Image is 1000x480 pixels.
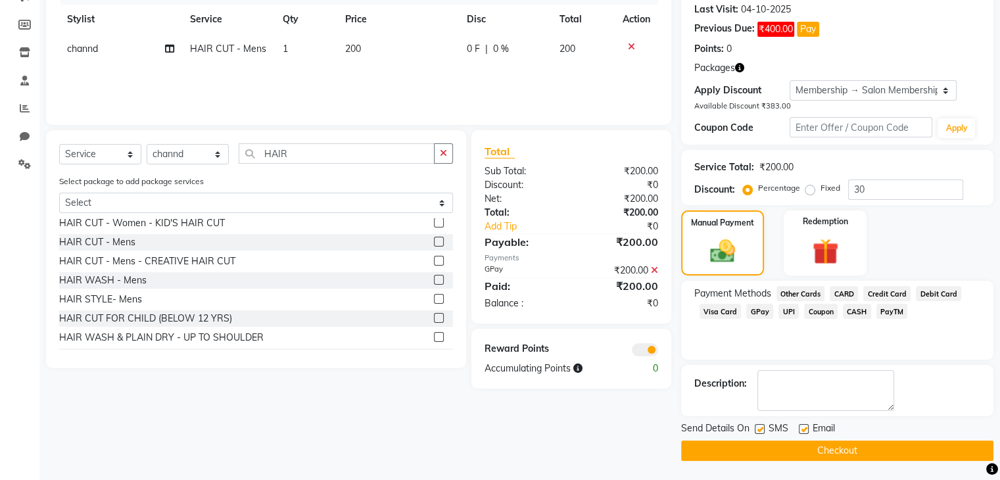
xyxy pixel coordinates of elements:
div: HAIR CUT - Women - KID'S HAIR CUT [59,216,225,230]
span: CARD [830,286,858,301]
div: Sub Total: [475,164,571,178]
span: Payment Methods [694,287,771,300]
a: Add Tip [475,220,587,233]
span: UPI [778,304,799,319]
th: Total [552,5,615,34]
div: Paid: [475,278,571,294]
span: Visa Card [700,304,742,319]
div: ₹0 [571,178,668,192]
th: Qty [275,5,337,34]
div: Discount: [475,178,571,192]
div: Last Visit: [694,3,738,16]
div: Total: [475,206,571,220]
div: HAIR WASH - Mens [59,274,147,287]
div: Available Discount ₹383.00 [694,101,980,112]
div: Apply Discount [694,84,790,97]
th: Price [337,5,459,34]
div: 0 [619,362,667,375]
div: Payments [485,252,658,264]
input: Search or Scan [239,143,435,164]
th: Action [615,5,658,34]
div: Service Total: [694,160,754,174]
div: Accumulating Points [475,362,619,375]
span: SMS [769,421,788,438]
span: Send Details On [681,421,750,438]
span: Debit Card [916,286,961,301]
div: Reward Points [475,342,571,356]
span: 0 F [467,42,480,56]
div: ₹200.00 [571,192,668,206]
th: Stylist [59,5,182,34]
span: | [485,42,488,56]
button: Pay [797,22,819,37]
span: 0 % [493,42,509,56]
span: GPay [746,304,773,319]
span: ₹400.00 [757,22,794,37]
th: Disc [459,5,552,34]
div: HAIR CUT - Mens - CREATIVE HAIR CUT [59,254,235,268]
button: Checkout [681,441,993,461]
span: Packages [694,61,735,75]
span: Credit Card [863,286,911,301]
div: ₹200.00 [759,160,794,174]
div: ₹200.00 [571,164,668,178]
span: 200 [560,43,575,55]
div: ₹0 [571,297,668,310]
div: Discount: [694,183,735,197]
div: Previous Due: [694,22,755,37]
span: PayTM [876,304,908,319]
div: HAIR CUT - Mens [59,235,135,249]
span: channd [67,43,98,55]
label: Select package to add package services [59,176,204,187]
img: _gift.svg [804,235,847,268]
div: Description: [694,377,747,391]
div: ₹200.00 [571,278,668,294]
img: _cash.svg [702,237,743,266]
div: Net: [475,192,571,206]
span: Email [813,421,835,438]
span: HAIR CUT - Mens [190,43,266,55]
th: Service [182,5,275,34]
span: Coupon [804,304,838,319]
div: 04-10-2025 [741,3,791,16]
div: Points: [694,42,724,56]
span: Total [485,145,515,158]
div: ₹200.00 [571,264,668,277]
button: Apply [938,118,975,138]
span: 1 [283,43,288,55]
label: Redemption [803,216,848,228]
input: Enter Offer / Coupon Code [790,117,933,137]
label: Manual Payment [691,217,754,229]
div: GPay [475,264,571,277]
div: HAIR CUT FOR CHILD (BELOW 12 YRS) [59,312,232,325]
label: Percentage [758,182,800,194]
label: Fixed [821,182,840,194]
div: 0 [726,42,732,56]
span: Other Cards [776,286,825,301]
div: ₹200.00 [571,206,668,220]
span: 200 [345,43,361,55]
div: Coupon Code [694,121,790,135]
span: CASH [843,304,871,319]
div: HAIR STYLE- Mens [59,293,142,306]
div: HAIR WASH & PLAIN DRY - UP TO SHOULDER [59,331,264,345]
div: ₹200.00 [571,234,668,250]
div: Payable: [475,234,571,250]
div: Balance : [475,297,571,310]
div: ₹0 [587,220,667,233]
